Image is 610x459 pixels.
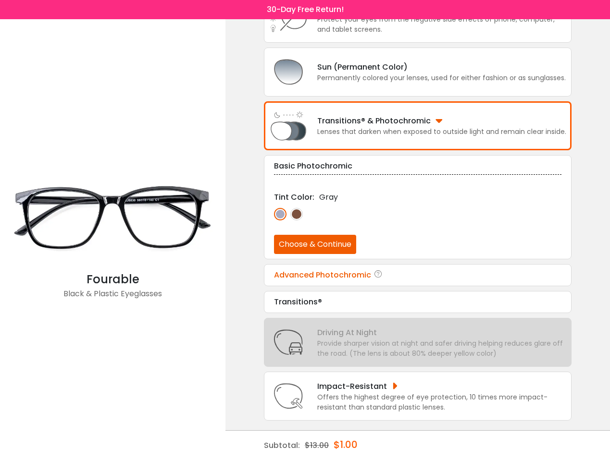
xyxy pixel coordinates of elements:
[373,269,383,281] i: Advanced Photochromic
[274,192,314,203] span: Tint Color:
[317,338,566,359] div: Provide sharper vision at night and safer driving helping reduces glare off the road. (The lens i...
[269,107,308,145] img: Light Adjusting
[5,288,221,307] div: Black & Plastic Eyeglasses
[274,160,561,172] div: Basic Photochromic
[5,271,221,288] div: Fourable
[274,269,561,281] div: Advanced Photochromic
[317,127,566,137] div: Lenses that darken when exposed to outside light and remain clear inside.
[319,192,338,203] span: Gray
[317,73,566,83] div: Permanently colored your lenses, used for either fashion or as sunglasses.
[317,14,566,35] div: Protect your eyes from the negative side effects of phone, computer, and tablet screens.
[317,115,566,127] div: Transitions® & Photochromic
[274,235,356,254] button: Choose & Continue
[334,431,358,459] div: $1.00
[274,208,286,220] img: AbbePhotoGray.png
[317,380,566,392] div: Impact-Resistant
[5,163,221,271] img: Black Fourable - Plastic Eyeglasses
[290,208,303,220] img: AbbePhotoBrown.png
[274,296,561,308] div: Transitions®
[317,61,566,73] div: Sun (Permanent Color)
[269,53,308,91] img: Sun
[317,326,566,338] div: Driving At Night
[317,392,566,412] div: Offers the highest degree of eye protection, 10 times more impact-resistant than standard plastic...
